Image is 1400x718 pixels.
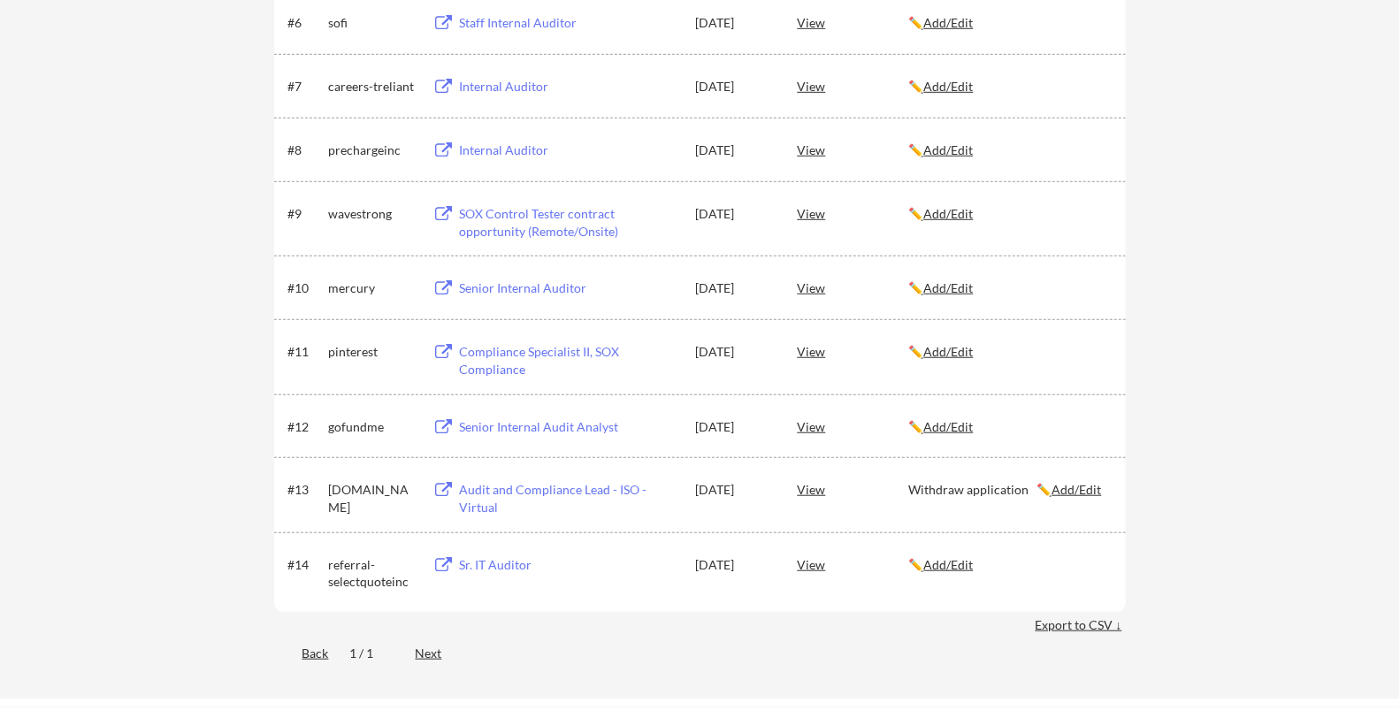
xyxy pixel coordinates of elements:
[695,78,773,95] div: [DATE]
[908,141,1110,159] div: ✏️
[328,141,417,159] div: prechargeinc
[908,205,1110,223] div: ✏️
[923,142,973,157] u: Add/Edit
[415,645,462,662] div: Next
[287,418,322,436] div: #12
[923,280,973,295] u: Add/Edit
[797,197,908,229] div: View
[349,645,394,662] div: 1 / 1
[695,481,773,499] div: [DATE]
[459,418,678,436] div: Senior Internal Audit Analyst
[923,344,973,359] u: Add/Edit
[923,15,973,30] u: Add/Edit
[287,141,322,159] div: #8
[287,343,322,361] div: #11
[328,14,417,32] div: sofi
[328,205,417,223] div: wavestrong
[695,418,773,436] div: [DATE]
[459,481,678,516] div: Audit and Compliance Lead - ISO -Virtual
[797,548,908,580] div: View
[287,556,322,574] div: #14
[695,141,773,159] div: [DATE]
[695,14,773,32] div: [DATE]
[908,279,1110,297] div: ✏️
[459,78,678,95] div: Internal Auditor
[287,78,322,95] div: #7
[287,14,322,32] div: #6
[908,418,1110,436] div: ✏️
[459,14,678,32] div: Staff Internal Auditor
[908,78,1110,95] div: ✏️
[328,556,417,591] div: referral-selectquoteinc
[328,279,417,297] div: mercury
[923,419,973,434] u: Add/Edit
[287,481,322,499] div: #13
[328,418,417,436] div: gofundme
[287,205,322,223] div: #9
[908,481,1110,499] div: Withdraw application ✏️
[1052,482,1101,497] u: Add/Edit
[695,279,773,297] div: [DATE]
[923,557,973,572] u: Add/Edit
[459,205,678,240] div: SOX Control Tester contract opportunity (Remote/Onsite)
[797,70,908,102] div: View
[1035,616,1126,634] div: Export to CSV ↓
[328,343,417,361] div: pinterest
[908,343,1110,361] div: ✏️
[328,78,417,95] div: careers-treliant
[459,556,678,574] div: Sr. IT Auditor
[908,556,1110,574] div: ✏️
[274,645,328,662] div: Back
[797,134,908,165] div: View
[797,6,908,38] div: View
[459,279,678,297] div: Senior Internal Auditor
[459,141,678,159] div: Internal Auditor
[695,343,773,361] div: [DATE]
[287,279,322,297] div: #10
[923,79,973,94] u: Add/Edit
[797,335,908,367] div: View
[797,473,908,505] div: View
[328,481,417,516] div: [DOMAIN_NAME]
[797,271,908,303] div: View
[695,556,773,574] div: [DATE]
[459,343,678,378] div: Compliance Specialist II, SOX Compliance
[908,14,1110,32] div: ✏️
[923,206,973,221] u: Add/Edit
[695,205,773,223] div: [DATE]
[797,410,908,442] div: View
